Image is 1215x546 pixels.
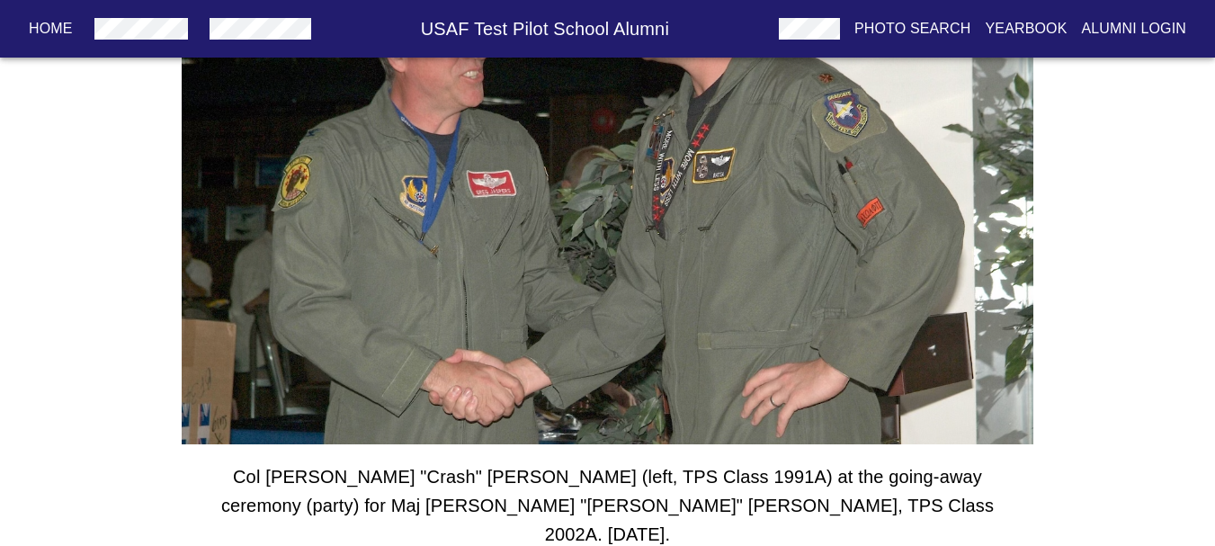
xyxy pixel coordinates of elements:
[985,18,1067,40] p: Yearbook
[978,13,1074,45] button: Yearbook
[318,14,772,43] h6: USAF Test Pilot School Alumni
[1075,13,1194,45] button: Alumni Login
[1082,18,1187,40] p: Alumni Login
[854,18,971,40] p: Photo Search
[847,13,978,45] button: Photo Search
[29,18,73,40] p: Home
[22,13,80,45] button: Home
